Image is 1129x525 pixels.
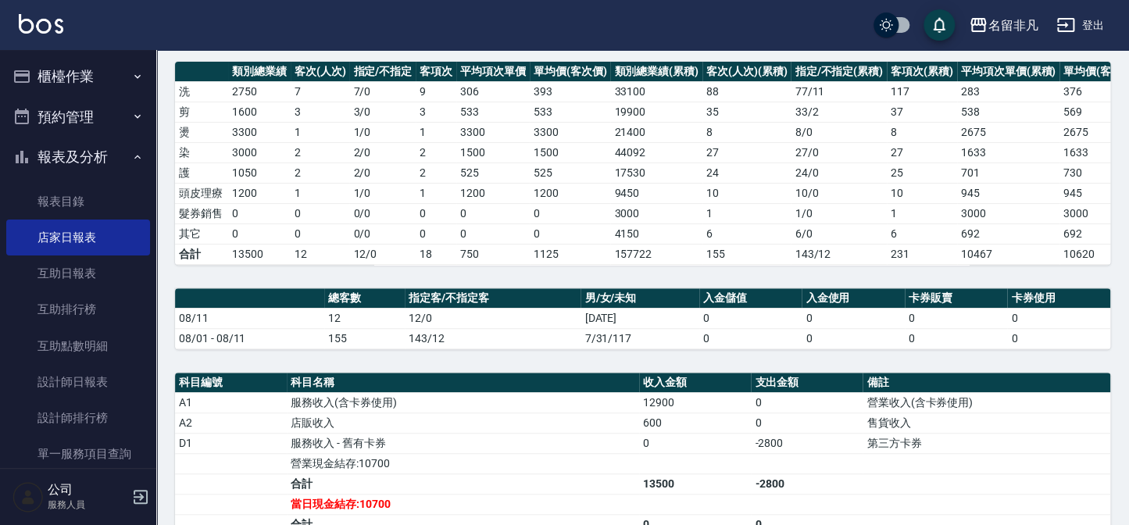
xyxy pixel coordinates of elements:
[699,308,802,328] td: 0
[791,203,887,223] td: 1 / 0
[175,412,287,433] td: A2
[610,223,702,244] td: 4150
[19,14,63,34] img: Logo
[988,16,1038,35] div: 名留非凡
[530,102,611,122] td: 533
[639,473,751,494] td: 13500
[287,373,639,393] th: 科目名稱
[416,183,456,203] td: 1
[957,142,1060,162] td: 1633
[416,81,456,102] td: 9
[610,244,702,264] td: 157722
[456,223,530,244] td: 0
[175,308,324,328] td: 08/11
[702,81,791,102] td: 88
[416,62,456,82] th: 客項次
[456,81,530,102] td: 306
[863,433,1110,453] td: 第三方卡券
[957,244,1060,264] td: 10467
[287,392,639,412] td: 服務收入(含卡券使用)
[228,102,291,122] td: 1600
[530,81,611,102] td: 393
[349,183,416,203] td: 1 / 0
[175,142,228,162] td: 染
[291,142,350,162] td: 2
[456,102,530,122] td: 533
[291,223,350,244] td: 0
[456,244,530,264] td: 750
[324,288,406,309] th: 總客數
[751,433,863,453] td: -2800
[905,328,1008,348] td: 0
[287,433,639,453] td: 服務收入 - 舊有卡券
[963,9,1044,41] button: 名留非凡
[791,142,887,162] td: 27 / 0
[702,62,791,82] th: 客次(人次)(累積)
[887,162,957,183] td: 25
[175,328,324,348] td: 08/01 - 08/11
[456,183,530,203] td: 1200
[6,97,150,137] button: 預約管理
[887,142,957,162] td: 27
[6,184,150,220] a: 報表目錄
[6,291,150,327] a: 互助排行榜
[175,183,228,203] td: 頭皮理療
[48,482,127,498] h5: 公司
[957,203,1060,223] td: 3000
[175,102,228,122] td: 剪
[530,62,611,82] th: 單均價(客次價)
[291,81,350,102] td: 7
[702,223,791,244] td: 6
[6,328,150,364] a: 互助點數明細
[6,364,150,400] a: 設計師日報表
[957,183,1060,203] td: 945
[530,122,611,142] td: 3300
[802,288,905,309] th: 入金使用
[887,62,957,82] th: 客項次(累積)
[702,203,791,223] td: 1
[699,328,802,348] td: 0
[456,62,530,82] th: 平均項次單價
[405,328,581,348] td: 143/12
[530,223,611,244] td: 0
[48,498,127,512] p: 服務人員
[175,162,228,183] td: 護
[349,142,416,162] td: 2 / 0
[957,62,1060,82] th: 平均項次單價(累積)
[416,223,456,244] td: 0
[639,433,751,453] td: 0
[957,223,1060,244] td: 692
[291,203,350,223] td: 0
[175,223,228,244] td: 其它
[791,102,887,122] td: 33 / 2
[957,162,1060,183] td: 701
[802,328,905,348] td: 0
[887,102,957,122] td: 37
[228,122,291,142] td: 3300
[287,473,639,494] td: 合計
[175,244,228,264] td: 合計
[702,244,791,264] td: 155
[349,244,416,264] td: 12/0
[751,373,863,393] th: 支出金額
[530,162,611,183] td: 525
[639,412,751,433] td: 600
[957,122,1060,142] td: 2675
[228,62,291,82] th: 類別總業績
[610,122,702,142] td: 21400
[416,162,456,183] td: 2
[530,142,611,162] td: 1500
[905,308,1008,328] td: 0
[228,183,291,203] td: 1200
[228,81,291,102] td: 2750
[416,122,456,142] td: 1
[349,81,416,102] td: 7 / 0
[905,288,1008,309] th: 卡券販賣
[530,183,611,203] td: 1200
[456,162,530,183] td: 525
[175,373,287,393] th: 科目編號
[887,223,957,244] td: 6
[751,473,863,494] td: -2800
[863,392,1110,412] td: 營業收入(含卡券使用)
[639,373,751,393] th: 收入金額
